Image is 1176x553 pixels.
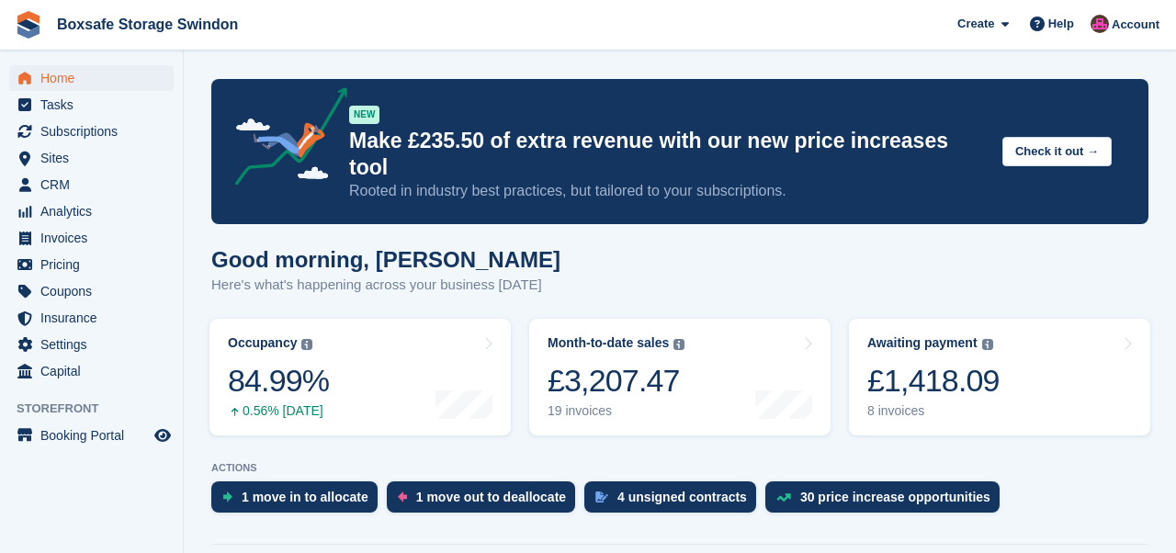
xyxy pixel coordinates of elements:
div: 4 unsigned contracts [617,490,747,504]
a: menu [9,278,174,304]
div: Month-to-date sales [548,335,669,351]
a: 4 unsigned contracts [584,481,765,522]
div: NEW [349,106,379,124]
span: Help [1048,15,1074,33]
span: Invoices [40,225,151,251]
div: Awaiting payment [867,335,978,351]
span: Tasks [40,92,151,118]
a: 30 price increase opportunities [765,481,1009,522]
img: icon-info-grey-7440780725fd019a000dd9b08b2336e03edf1995a4989e88bcd33f0948082b44.svg [673,339,684,350]
a: Month-to-date sales £3,207.47 19 invoices [529,319,831,435]
a: menu [9,65,174,91]
div: 19 invoices [548,403,684,419]
a: menu [9,252,174,277]
span: Account [1112,16,1159,34]
a: menu [9,225,174,251]
div: 8 invoices [867,403,1000,419]
p: Here's what's happening across your business [DATE] [211,275,560,296]
span: CRM [40,172,151,197]
a: menu [9,423,174,448]
a: menu [9,198,174,224]
a: menu [9,332,174,357]
div: Occupancy [228,335,297,351]
span: Capital [40,358,151,384]
p: Rooted in industry best practices, but tailored to your subscriptions. [349,181,988,201]
img: move_ins_to_allocate_icon-fdf77a2bb77ea45bf5b3d319d69a93e2d87916cf1d5bf7949dd705db3b84f3ca.svg [222,491,232,502]
a: Boxsafe Storage Swindon [50,9,245,39]
span: Storefront [17,400,183,418]
a: menu [9,92,174,118]
span: Pricing [40,252,151,277]
img: price_increase_opportunities-93ffe204e8149a01c8c9dc8f82e8f89637d9d84a8eef4429ea346261dce0b2c0.svg [776,493,791,502]
p: ACTIONS [211,462,1148,474]
a: menu [9,358,174,384]
a: 1 move in to allocate [211,481,387,522]
span: Sites [40,145,151,171]
img: icon-info-grey-7440780725fd019a000dd9b08b2336e03edf1995a4989e88bcd33f0948082b44.svg [301,339,312,350]
span: Settings [40,332,151,357]
div: 1 move out to deallocate [416,490,566,504]
div: 1 move in to allocate [242,490,368,504]
a: menu [9,305,174,331]
div: 0.56% [DATE] [228,403,329,419]
span: Create [957,15,994,33]
a: Preview store [152,424,174,446]
img: contract_signature_icon-13c848040528278c33f63329250d36e43548de30e8caae1d1a13099fd9432cc5.svg [595,491,608,502]
a: menu [9,118,174,144]
h1: Good morning, [PERSON_NAME] [211,247,560,272]
a: 1 move out to deallocate [387,481,584,522]
div: 30 price increase opportunities [800,490,990,504]
img: icon-info-grey-7440780725fd019a000dd9b08b2336e03edf1995a4989e88bcd33f0948082b44.svg [982,339,993,350]
span: Analytics [40,198,151,224]
img: price-adjustments-announcement-icon-8257ccfd72463d97f412b2fc003d46551f7dbcb40ab6d574587a9cd5c0d94... [220,87,348,192]
a: menu [9,145,174,171]
img: Philip Matthews [1091,15,1109,33]
button: Check it out → [1002,137,1112,167]
span: Home [40,65,151,91]
span: Coupons [40,278,151,304]
p: Make £235.50 of extra revenue with our new price increases tool [349,128,988,181]
img: move_outs_to_deallocate_icon-f764333ba52eb49d3ac5e1228854f67142a1ed5810a6f6cc68b1a99e826820c5.svg [398,491,407,502]
img: stora-icon-8386f47178a22dfd0bd8f6a31ec36ba5ce8667c1dd55bd0f319d3a0aa187defe.svg [15,11,42,39]
div: £3,207.47 [548,362,684,400]
div: 84.99% [228,362,329,400]
span: Subscriptions [40,118,151,144]
span: Insurance [40,305,151,331]
a: menu [9,172,174,197]
div: £1,418.09 [867,362,1000,400]
a: Occupancy 84.99% 0.56% [DATE] [209,319,511,435]
span: Booking Portal [40,423,151,448]
a: Awaiting payment £1,418.09 8 invoices [849,319,1150,435]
